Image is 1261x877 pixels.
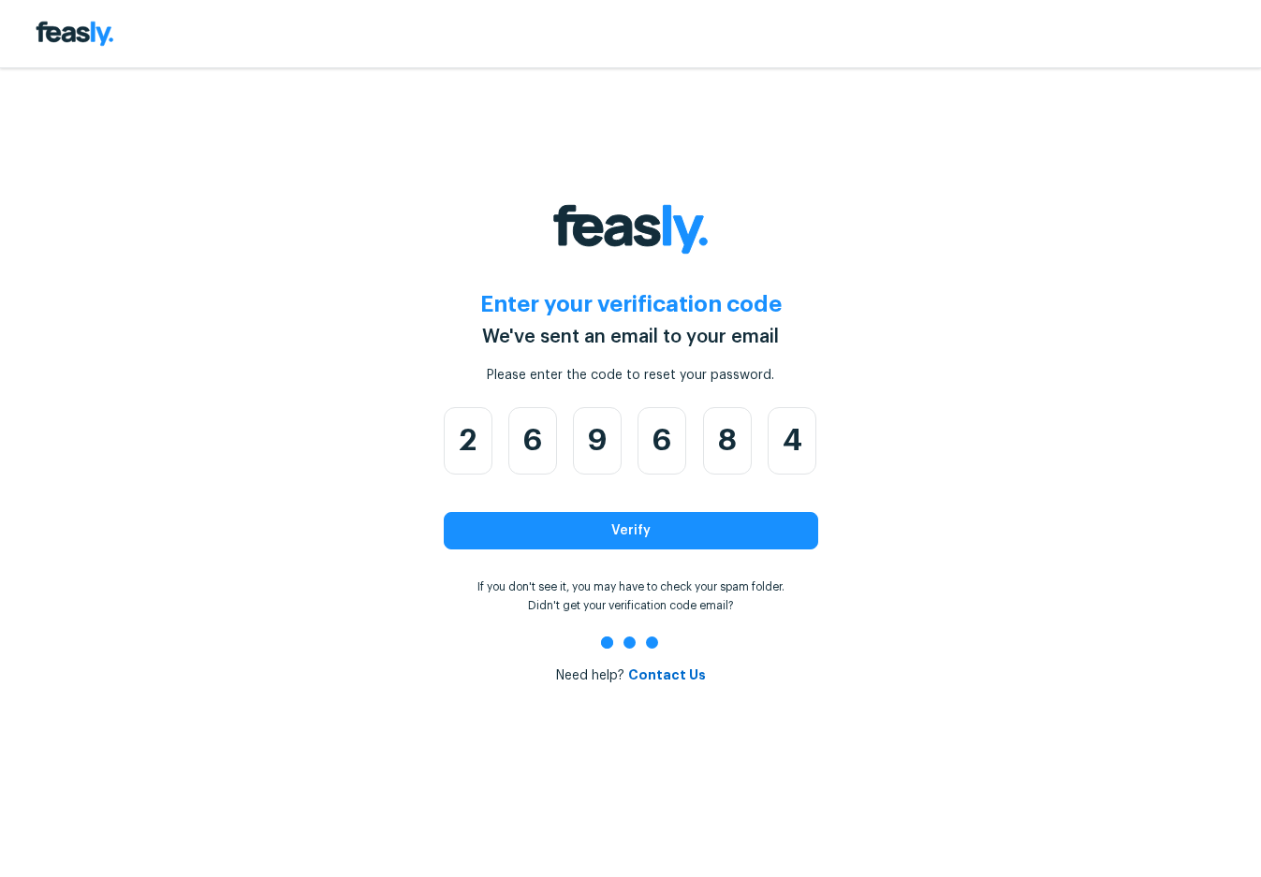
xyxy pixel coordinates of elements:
[444,598,818,613] p: Didn't get your verification code email?
[444,512,818,549] button: Verify
[541,192,721,267] img: Feasly
[444,579,818,594] p: If you don't see it, you may have to check your spam folder.
[480,289,782,319] h2: Enter your verification code
[487,366,774,385] div: Please enter the code to reset your password.
[444,665,818,685] div: Need help?
[482,323,779,351] div: We've sent an email to your email
[611,524,651,537] span: Verify
[30,15,120,52] img: Feasly
[628,668,706,681] a: Contact Us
